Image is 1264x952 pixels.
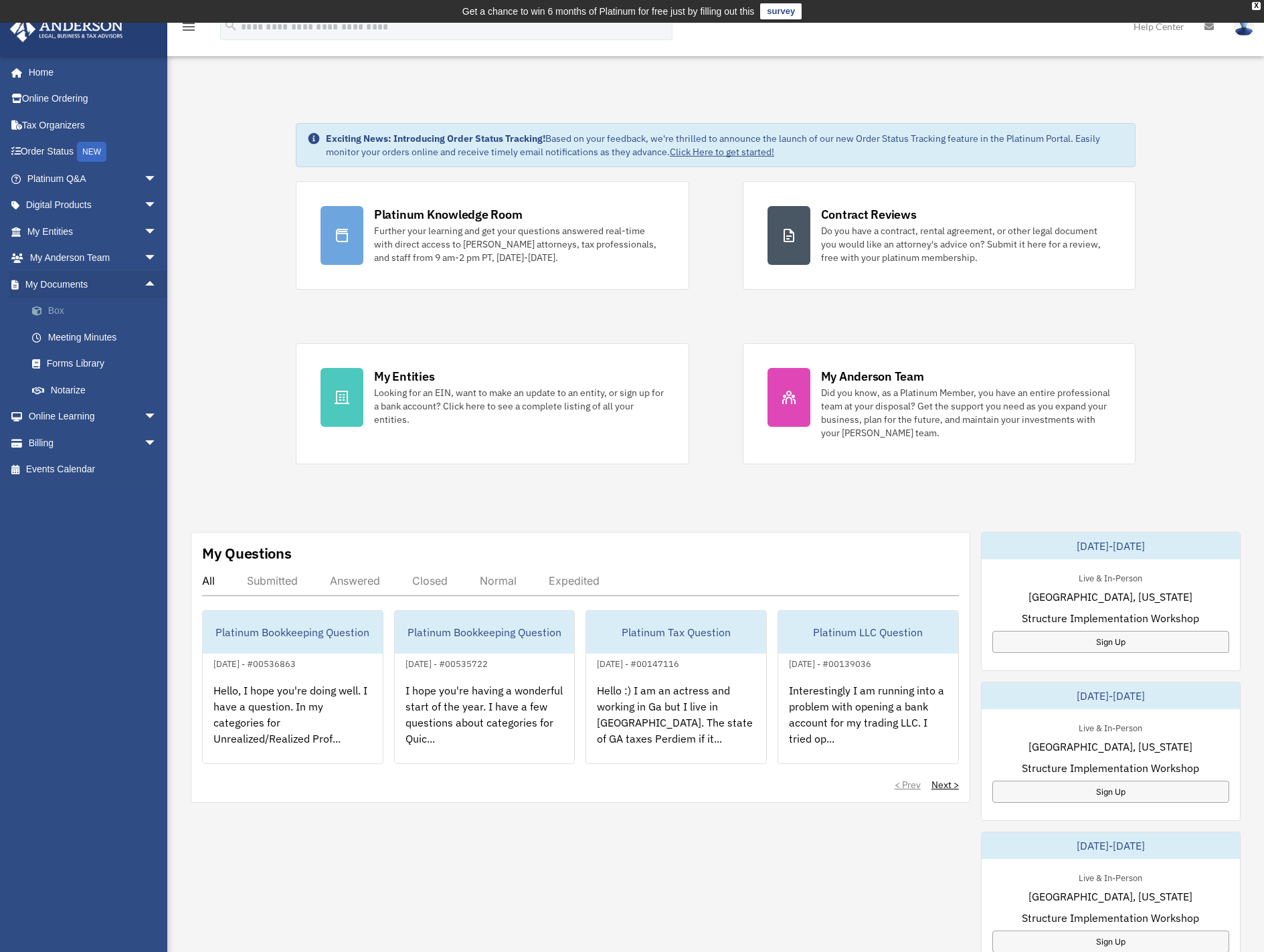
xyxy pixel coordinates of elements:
[9,165,177,192] a: Platinum Q&Aarrow_drop_down
[1068,870,1153,884] div: Live & In-Person
[1028,589,1192,605] span: [GEOGRAPHIC_DATA], [US_STATE]
[6,16,127,42] img: Anderson Advisors Platinum Portal
[330,574,380,587] div: Answered
[374,368,434,385] div: My Entities
[412,574,448,587] div: Closed
[144,403,171,431] span: arrow_drop_down
[760,3,802,19] a: survey
[202,574,215,587] div: All
[326,132,1124,159] div: Based on your feedback, we're thrilled to announce the launch of our new Order Status Tracking fe...
[223,18,238,33] i: search
[19,324,177,351] a: Meeting Minutes
[144,245,171,272] span: arrow_drop_down
[144,218,171,246] span: arrow_drop_down
[586,672,766,776] div: Hello :) I am an actress and working in Ga but I live in [GEOGRAPHIC_DATA]. The state of GA taxes...
[480,574,517,587] div: Normal
[743,181,1136,290] a: Contract Reviews Do you have a contract, rental agreement, or other legal document you would like...
[586,611,766,654] div: Platinum Tax Question
[395,611,575,654] div: Platinum Bookkeeping Question
[9,430,177,456] a: Billingarrow_drop_down
[144,430,171,457] span: arrow_drop_down
[144,271,171,298] span: arrow_drop_up
[586,656,690,670] div: [DATE] - #00147116
[9,456,177,483] a: Events Calendar
[394,610,575,764] a: Platinum Bookkeeping Question[DATE] - #00535722I hope you're having a wonderful start of the year...
[778,672,958,776] div: Interestingly I am running into a problem with opening a bank account for my trading LLC. I tried...
[462,3,755,19] div: Get a chance to win 6 months of Platinum for free just by filling out this
[982,832,1240,859] div: [DATE]-[DATE]
[585,610,767,764] a: Platinum Tax Question[DATE] - #00147116Hello :) I am an actress and working in Ga but I live in [...
[1068,570,1153,584] div: Live & In-Person
[19,377,177,403] a: Notarize
[374,206,523,223] div: Platinum Knowledge Room
[778,610,959,764] a: Platinum LLC Question[DATE] - #00139036Interestingly I am running into a problem with opening a b...
[1022,760,1199,776] span: Structure Implementation Workshop
[326,132,545,145] strong: Exciting News: Introducing Order Status Tracking!
[374,224,664,264] div: Further your learning and get your questions answered real-time with direct access to [PERSON_NAM...
[1252,2,1261,10] div: close
[395,672,575,776] div: I hope you're having a wonderful start of the year. I have a few questions about categories for Q...
[9,112,177,138] a: Tax Organizers
[1234,17,1254,36] img: User Pic
[9,271,177,298] a: My Documentsarrow_drop_up
[821,368,924,385] div: My Anderson Team
[9,403,177,430] a: Online Learningarrow_drop_down
[982,682,1240,709] div: [DATE]-[DATE]
[1028,888,1192,905] span: [GEOGRAPHIC_DATA], [US_STATE]
[9,138,177,166] a: Order StatusNEW
[1022,610,1199,626] span: Structure Implementation Workshop
[181,23,197,35] a: menu
[19,298,177,324] a: Box
[9,245,177,272] a: My Anderson Teamarrow_drop_down
[670,146,774,158] a: Click Here to get started!
[992,781,1229,803] a: Sign Up
[247,574,298,587] div: Submitted
[203,672,383,776] div: Hello, I hope you're doing well. I have a question. In my categories for Unrealized/Realized Prof...
[202,543,292,563] div: My Questions
[821,386,1111,440] div: Did you know, as a Platinum Member, you have an entire professional team at your disposal? Get th...
[144,165,171,193] span: arrow_drop_down
[296,343,689,464] a: My Entities Looking for an EIN, want to make an update to an entity, or sign up for a bank accoun...
[9,86,177,112] a: Online Ordering
[202,610,383,764] a: Platinum Bookkeeping Question[DATE] - #00536863Hello, I hope you're doing well. I have a question...
[549,574,600,587] div: Expedited
[778,611,958,654] div: Platinum LLC Question
[19,351,177,377] a: Forms Library
[9,218,177,245] a: My Entitiesarrow_drop_down
[778,656,882,670] div: [DATE] - #00139036
[982,533,1240,559] div: [DATE]-[DATE]
[77,142,106,162] div: NEW
[181,19,197,35] i: menu
[743,343,1136,464] a: My Anderson Team Did you know, as a Platinum Member, you have an entire professional team at your...
[296,181,689,290] a: Platinum Knowledge Room Further your learning and get your questions answered real-time with dire...
[1022,910,1199,926] span: Structure Implementation Workshop
[931,778,959,791] a: Next >
[144,192,171,219] span: arrow_drop_down
[9,59,171,86] a: Home
[821,224,1111,264] div: Do you have a contract, rental agreement, or other legal document you would like an attorney's ad...
[374,386,664,426] div: Looking for an EIN, want to make an update to an entity, or sign up for a bank account? Click her...
[1028,739,1192,755] span: [GEOGRAPHIC_DATA], [US_STATE]
[9,192,177,219] a: Digital Productsarrow_drop_down
[992,631,1229,653] a: Sign Up
[203,611,383,654] div: Platinum Bookkeeping Question
[395,656,499,670] div: [DATE] - #00535722
[1068,720,1153,734] div: Live & In-Person
[203,656,306,670] div: [DATE] - #00536863
[821,206,917,223] div: Contract Reviews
